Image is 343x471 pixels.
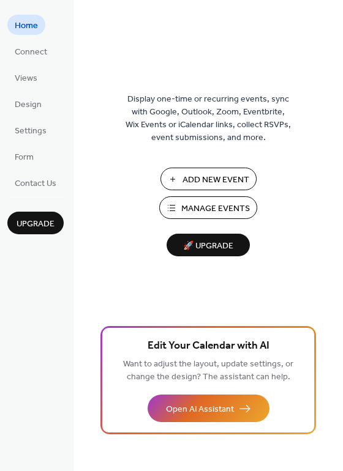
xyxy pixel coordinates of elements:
[15,125,47,138] span: Settings
[7,94,49,114] a: Design
[15,46,47,59] span: Connect
[7,120,54,140] a: Settings
[17,218,55,231] span: Upgrade
[183,174,249,187] span: Add New Event
[15,72,37,85] span: Views
[15,20,38,32] span: Home
[7,67,45,87] a: Views
[7,15,45,35] a: Home
[167,234,250,256] button: 🚀 Upgrade
[159,196,257,219] button: Manage Events
[174,238,243,254] span: 🚀 Upgrade
[126,93,291,144] span: Display one-time or recurring events, sync with Google, Outlook, Zoom, Eventbrite, Wix Events or ...
[15,177,56,190] span: Contact Us
[15,98,42,111] span: Design
[148,395,269,422] button: Open AI Assistant
[160,168,257,190] button: Add New Event
[148,338,269,355] span: Edit Your Calendar with AI
[7,146,41,166] a: Form
[7,212,64,234] button: Upgrade
[166,403,234,416] span: Open AI Assistant
[7,172,64,193] a: Contact Us
[123,356,293,385] span: Want to adjust the layout, update settings, or change the design? The assistant can help.
[15,151,34,164] span: Form
[7,41,55,61] a: Connect
[181,202,250,215] span: Manage Events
